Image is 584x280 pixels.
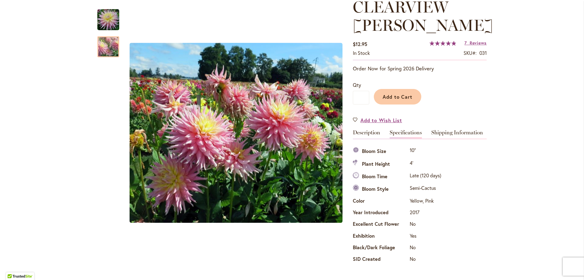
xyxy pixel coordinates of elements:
span: Add to Cart [383,94,413,100]
iframe: Launch Accessibility Center [5,258,22,275]
button: Add to Cart [374,89,421,105]
td: No [408,243,443,254]
td: Yellow, Pink [408,196,443,207]
a: Shipping Information [431,130,483,139]
th: Black/Dark Foliage [353,243,408,254]
a: Add to Wish List [353,117,402,124]
div: 98% [429,41,456,46]
th: Exhibition [353,231,408,242]
div: Detailed Product Info [353,130,487,266]
a: 7 Reviews [464,40,487,46]
th: Bloom Size [353,145,408,158]
th: Excellent Cut Flower [353,219,408,231]
div: Clearview Jonas [125,3,347,263]
td: Yes [408,231,443,242]
span: Add to Wish List [360,117,402,124]
div: Availability [353,50,370,57]
th: SID Created [353,254,408,266]
th: Year Introduced [353,207,408,219]
div: Clearview Jonas [97,30,119,57]
img: Clearview Jonas [130,43,342,223]
span: Reviews [470,40,487,46]
td: 2017 [408,207,443,219]
div: 031 [479,50,487,57]
span: In stock [353,50,370,56]
th: Plant Height [353,158,408,170]
p: Order Now for Spring 2026 Delivery [353,65,487,72]
th: Bloom Style [353,183,408,196]
td: No [408,254,443,266]
div: Product Images [125,3,375,263]
span: $12.95 [353,41,367,47]
div: Clearview Jonas [97,3,125,30]
td: 10" [408,145,443,158]
div: Clearview JonasClearview Jonas [125,3,347,263]
span: Qty [353,82,361,88]
th: Bloom Time [353,171,408,183]
td: 4' [408,158,443,170]
img: Clearview Jonas [97,9,119,31]
td: Late (120 days) [408,171,443,183]
span: 7 [464,40,467,46]
a: Description [353,130,380,139]
a: Specifications [390,130,422,139]
td: No [408,219,443,231]
strong: SKU [464,50,477,56]
td: Semi-Cactus [408,183,443,196]
th: Color [353,196,408,207]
